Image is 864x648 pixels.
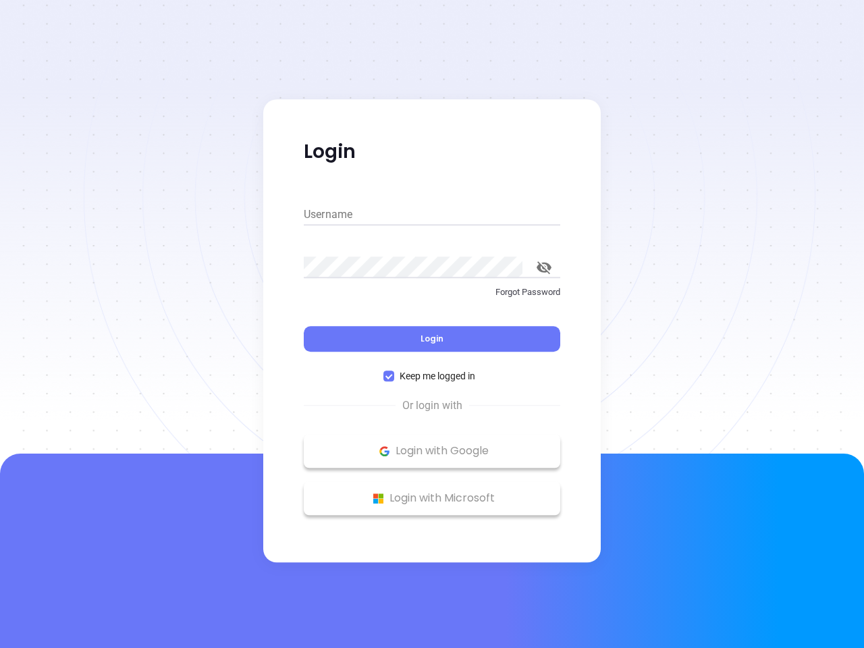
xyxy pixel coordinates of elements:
p: Forgot Password [304,286,560,299]
img: Google Logo [376,443,393,460]
p: Login with Microsoft [310,488,553,508]
p: Login [304,140,560,164]
span: Keep me logged in [394,369,481,383]
img: Microsoft Logo [370,490,387,507]
span: Login [421,333,443,344]
p: Login with Google [310,441,553,461]
button: Google Logo Login with Google [304,434,560,468]
a: Forgot Password [304,286,560,310]
button: Login [304,326,560,352]
button: toggle password visibility [528,251,560,283]
button: Microsoft Logo Login with Microsoft [304,481,560,515]
span: Or login with [396,398,469,414]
